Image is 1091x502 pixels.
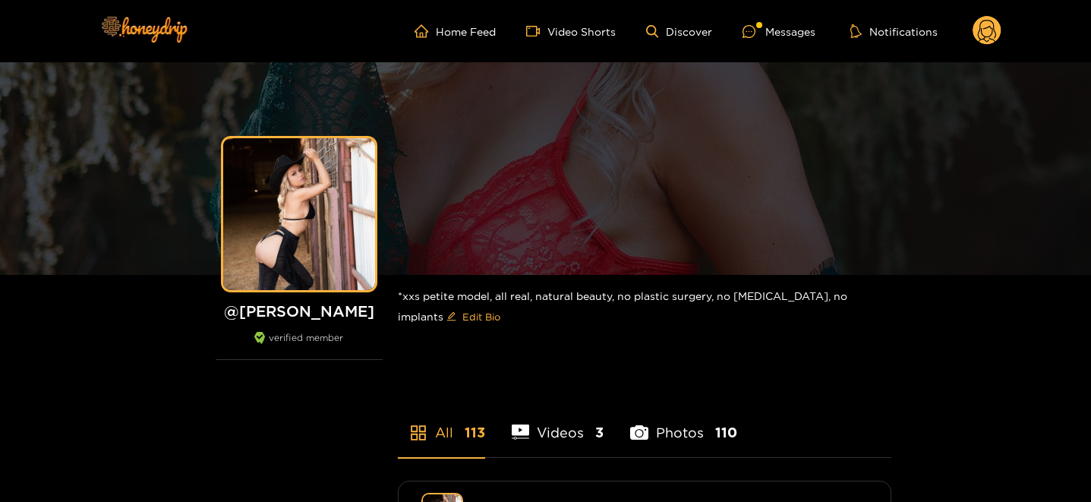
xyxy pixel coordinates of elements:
[630,389,737,457] li: Photos
[512,389,604,457] li: Videos
[526,24,547,38] span: video-camera
[526,24,616,38] a: Video Shorts
[398,389,485,457] li: All
[443,305,503,329] button: editEdit Bio
[216,302,383,320] h1: @ [PERSON_NAME]
[646,25,712,38] a: Discover
[715,423,737,442] span: 110
[743,23,815,40] div: Messages
[216,332,383,360] div: verified member
[415,24,496,38] a: Home Feed
[462,309,500,324] span: Edit Bio
[415,24,436,38] span: home
[446,311,456,323] span: edit
[398,275,891,341] div: *xxs petite model, all real, natural beauty, no plastic surgery, no [MEDICAL_DATA], no implants
[409,424,427,442] span: appstore
[465,423,485,442] span: 113
[595,423,604,442] span: 3
[846,24,942,39] button: Notifications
